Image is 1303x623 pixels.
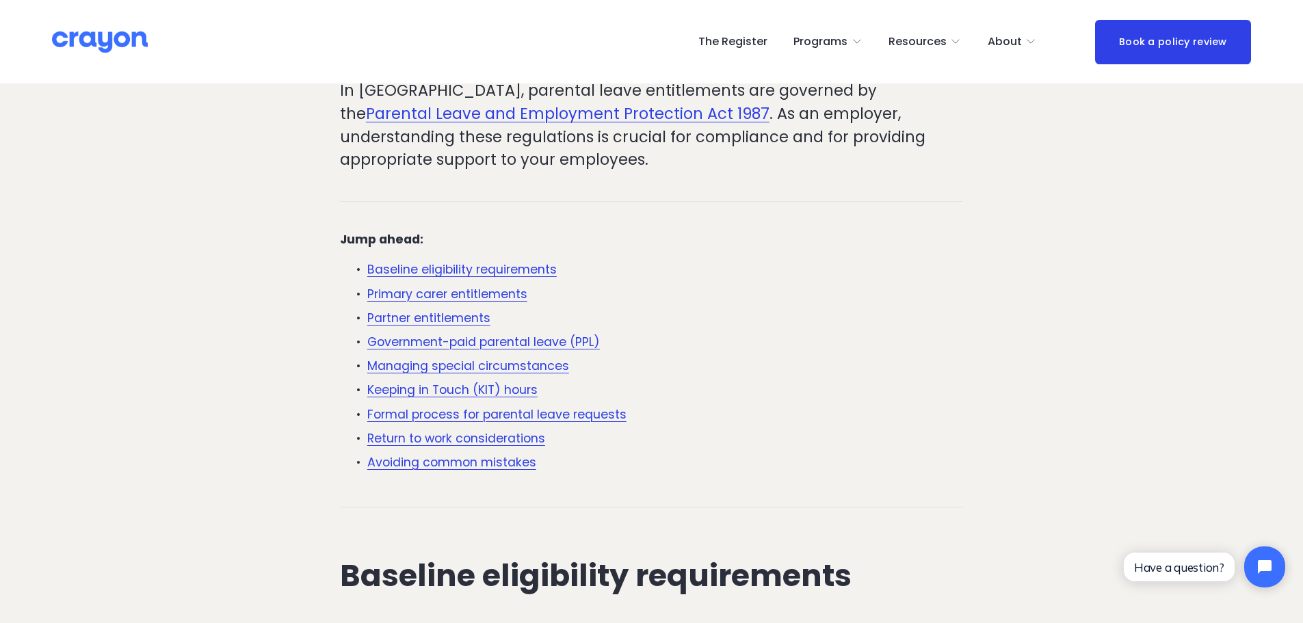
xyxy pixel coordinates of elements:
a: The Register [698,31,767,53]
a: folder dropdown [988,31,1037,53]
a: Primary carer entitlements [367,286,527,302]
strong: Jump ahead: [340,231,423,248]
a: Book a policy review [1095,20,1251,64]
a: folder dropdown [793,31,863,53]
a: folder dropdown [889,31,962,53]
span: Programs [793,32,847,52]
iframe: Tidio Chat [1112,535,1297,599]
span: Resources [889,32,947,52]
a: Baseline eligibility requirements [367,261,557,278]
a: Formal process for parental leave requests [367,406,627,423]
a: Keeping in Touch (KIT) hours [367,382,538,398]
h2: Baseline eligibility requirements [340,559,963,593]
a: Managing special circumstances [367,358,569,374]
a: Government-paid parental leave (PPL) [367,334,600,350]
a: Return to work considerations [367,430,545,447]
img: Crayon [52,30,148,54]
a: Avoiding common mistakes [367,454,536,470]
a: Parental Leave and Employment Protection Act 1987 [366,103,769,124]
p: In [GEOGRAPHIC_DATA], parental leave entitlements are governed by the . As an employer, understan... [340,79,963,171]
span: About [988,32,1022,52]
a: Partner entitlements [367,310,490,326]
